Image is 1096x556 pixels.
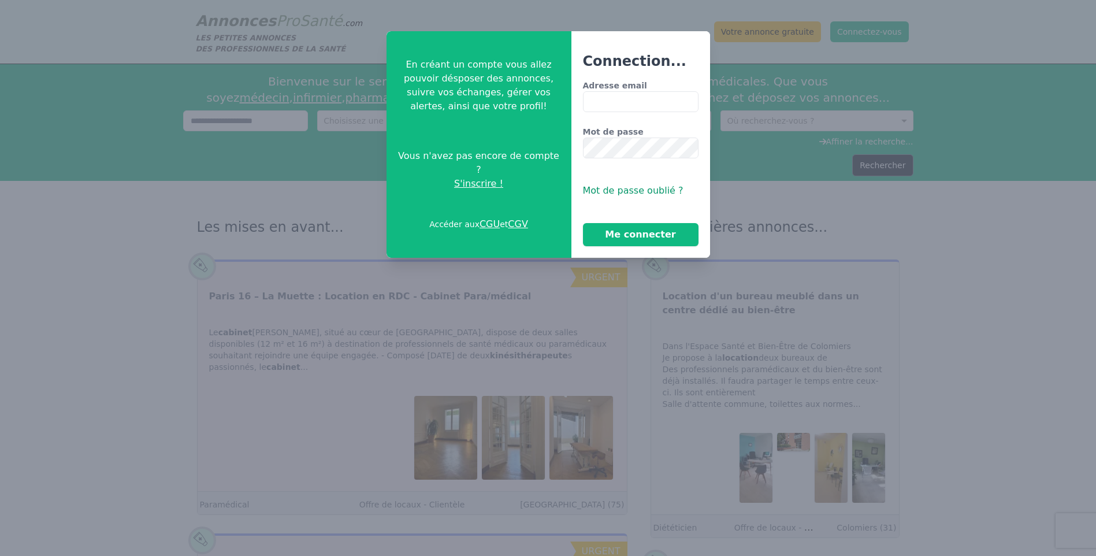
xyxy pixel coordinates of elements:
[396,58,562,113] p: En créant un compte vous allez pouvoir désposer des annonces, suivre vos échanges, gérer vos aler...
[583,185,683,196] span: Mot de passe oublié ?
[583,80,699,91] label: Adresse email
[583,126,699,138] label: Mot de passe
[583,52,699,71] h3: Connection...
[508,218,528,229] a: CGV
[396,149,562,177] span: Vous n'avez pas encore de compte ?
[480,218,500,229] a: CGU
[454,177,503,191] span: S'inscrire !
[583,223,699,246] button: Me connecter
[429,217,528,231] p: Accéder aux et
